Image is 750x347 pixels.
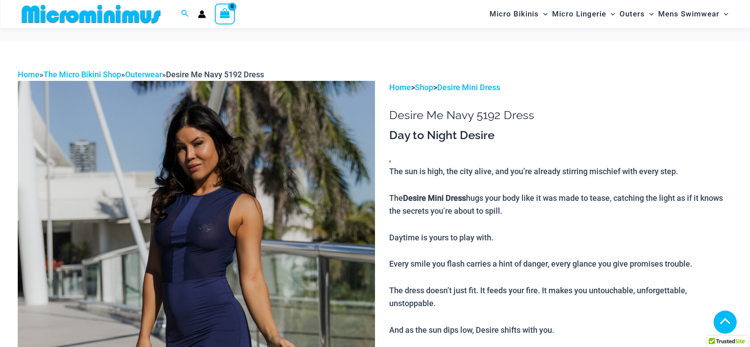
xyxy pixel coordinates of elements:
nav: Site Navigation [486,1,732,27]
span: Menu Toggle [719,3,728,25]
a: Micro BikinisMenu ToggleMenu Toggle [487,3,550,25]
a: Micro LingerieMenu ToggleMenu Toggle [550,3,617,25]
span: Micro Bikinis [489,3,539,25]
a: The Micro Bikini Shop [43,70,121,79]
a: Outerwear [125,70,162,79]
span: Mens Swimwear [658,3,719,25]
p: > > [389,81,732,94]
h3: Day to Night Desire [389,128,732,143]
span: Menu Toggle [539,3,548,25]
span: Menu Toggle [645,3,654,25]
b: Desire Mini Dress [403,193,466,203]
a: Home [389,83,411,92]
a: Account icon link [198,10,206,18]
span: Micro Lingerie [552,3,606,25]
a: Mens SwimwearMenu ToggleMenu Toggle [656,3,730,25]
span: Menu Toggle [606,3,615,25]
a: Search icon link [181,8,189,20]
a: Desire Mini Dress [437,83,500,92]
h1: Desire Me Navy 5192 Dress [389,108,732,122]
span: Outers [620,3,645,25]
a: Home [18,70,39,79]
span: » » » [18,70,264,79]
img: MM SHOP LOGO FLAT [18,4,164,24]
span: Desire Me Navy 5192 Dress [166,70,264,79]
a: Shop [415,83,433,92]
a: View Shopping Cart, empty [215,4,235,24]
a: OutersMenu ToggleMenu Toggle [617,3,656,25]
